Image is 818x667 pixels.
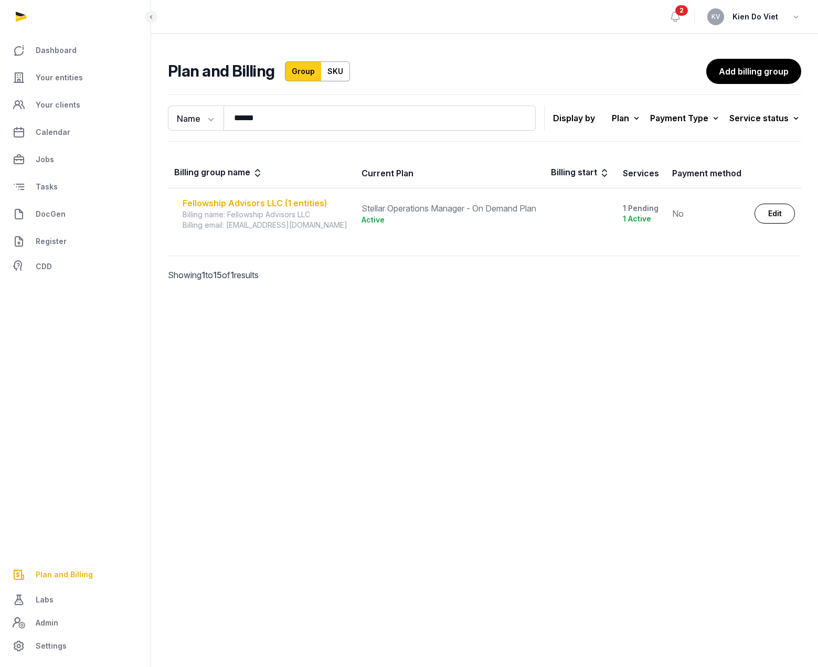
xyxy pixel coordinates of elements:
span: CDD [36,260,52,273]
a: Edit [755,204,795,224]
span: Admin [36,617,58,629]
div: Service status [729,111,801,125]
a: Your clients [8,92,142,118]
span: DocGen [36,208,66,220]
a: Admin [8,612,142,633]
span: Register [36,235,67,248]
p: Showing to of results [168,256,314,294]
span: 15 [213,270,222,280]
a: Jobs [8,147,142,172]
a: DocGen [8,202,142,227]
span: Your clients [36,99,80,111]
span: Tasks [36,181,58,193]
span: Labs [36,594,54,606]
span: Plan and Billing [36,568,93,581]
div: 1 Pending [623,203,660,214]
h2: Plan and Billing [168,61,274,81]
a: Calendar [8,120,142,145]
a: Add billing group [706,59,801,84]
a: Your entities [8,65,142,90]
div: No [672,207,742,220]
a: Dashboard [8,38,142,63]
div: Payment Type [650,111,721,125]
div: Fellowship Advisors LLC (1 entities) [183,197,349,209]
span: Settings [36,640,67,652]
div: Billing group name [174,166,263,181]
span: 2 [675,5,688,16]
div: Active [362,215,538,225]
span: Kien Do Viet [732,10,778,23]
button: KV [707,8,724,25]
a: Plan and Billing [8,562,142,587]
a: Labs [8,587,142,612]
a: Register [8,229,142,254]
div: Billing name: Fellowship Advisors LLC [183,209,349,220]
div: 1 Active [623,214,660,224]
span: Jobs [36,153,54,166]
span: Calendar [36,126,70,139]
span: Your entities [36,71,83,84]
div: Billing email: [EMAIL_ADDRESS][DOMAIN_NAME] [183,220,349,230]
div: Plan [612,111,642,125]
span: 1 [230,270,234,280]
div: Services [623,167,659,179]
p: Display by [553,110,595,126]
a: Settings [8,633,142,659]
span: KV [711,14,720,20]
a: SKU [321,61,350,81]
div: Billing start [551,166,610,181]
a: Tasks [8,174,142,199]
div: Stellar Operations Manager - On Demand Plan [362,202,538,215]
div: Payment method [672,167,741,179]
span: Dashboard [36,44,77,57]
div: Current Plan [362,167,413,179]
span: 1 [201,270,205,280]
button: Name [168,105,224,131]
a: CDD [8,256,142,277]
a: Group [285,61,322,81]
